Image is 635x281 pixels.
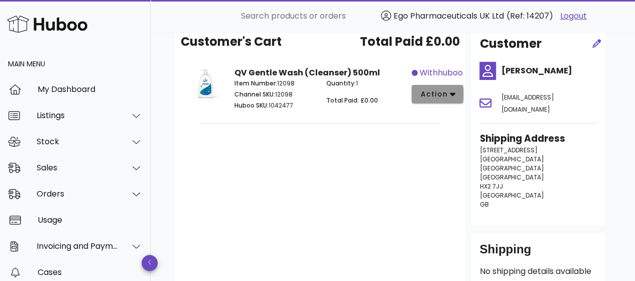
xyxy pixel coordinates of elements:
[234,79,314,88] p: 12098
[38,267,143,277] div: Cases
[560,10,587,22] a: Logout
[479,173,544,181] span: [GEOGRAPHIC_DATA]
[7,13,87,35] img: Huboo Logo
[479,164,544,172] span: [GEOGRAPHIC_DATA]
[501,65,597,77] h4: [PERSON_NAME]
[501,93,554,114] span: [EMAIL_ADDRESS][DOMAIN_NAME]
[234,67,380,78] strong: QV Gentle Wash (Cleanser) 500ml
[412,85,463,103] button: action
[38,215,143,225] div: Usage
[479,182,502,191] span: HX2 7JJ
[359,33,459,51] span: Total Paid £0.00
[37,163,118,172] div: Sales
[234,90,275,99] span: Channel SKU:
[479,200,488,209] span: GB
[479,241,597,265] div: Shipping
[234,101,269,110] span: Huboo SKU:
[37,189,118,199] div: Orders
[326,79,356,87] span: Quantity:
[37,137,118,146] div: Stock
[326,79,406,88] p: 1
[479,191,544,200] span: [GEOGRAPHIC_DATA]
[506,10,553,22] span: (Ref: 14207)
[234,101,314,110] p: 1042477
[420,89,448,100] span: action
[479,146,537,154] span: [STREET_ADDRESS]
[234,79,277,87] span: Item Number:
[37,111,118,120] div: Listings
[479,155,544,163] span: [GEOGRAPHIC_DATA]
[479,132,597,146] h3: Shipping Address
[326,96,378,105] span: Total Paid: £0.00
[479,35,541,53] h2: Customer
[38,84,143,94] div: My Dashboard
[420,67,463,79] span: withhuboo
[394,10,504,22] span: Ego Pharmaceuticals UK Ltd
[181,33,282,51] span: Customer's Cart
[37,241,118,251] div: Invoicing and Payments
[234,90,314,99] p: 12098
[479,265,597,277] p: No shipping details available
[189,67,222,101] img: Product Image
